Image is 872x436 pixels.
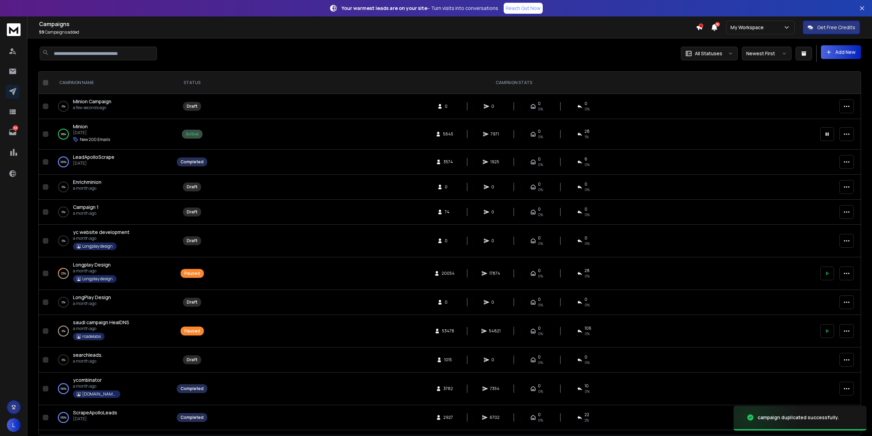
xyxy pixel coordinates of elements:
span: yc website development [73,229,130,235]
span: 0 [538,297,541,302]
span: 0% [585,212,590,217]
span: 28 [585,268,590,273]
p: [DATE] [73,161,114,166]
span: 3574 [443,159,453,165]
span: 0 [491,184,498,190]
td: 0%yc website developmenta month agoLongplay design [51,225,173,257]
span: 0 % [585,389,590,394]
span: 0 [585,235,587,241]
span: 0 % [585,162,590,167]
span: 0 [538,101,541,106]
p: Longplay design [82,276,113,282]
span: Enrichminion [73,179,101,185]
p: a month ago [73,301,111,306]
span: 0 [445,299,452,305]
span: 22 [585,412,589,417]
span: 0 % [585,331,590,337]
p: a month ago [73,326,129,331]
span: 0% [538,187,543,192]
span: 0% [538,212,543,217]
span: 0% [538,273,543,279]
div: campaign duplicated successfully. [758,414,839,421]
span: 0 [538,268,541,273]
span: 1015 [444,357,452,363]
div: Paused [184,328,200,334]
span: 0% [538,360,543,365]
span: 106 [585,326,591,331]
span: 0 [491,104,498,109]
span: 10 [585,383,589,389]
p: a month ago [73,236,130,241]
div: Draft [187,209,197,215]
p: a month ago [73,384,120,389]
span: 7971 [491,131,499,137]
p: Reach Out Now [506,5,541,12]
p: a month ago [73,268,116,274]
span: 17874 [489,271,500,276]
td: 23%Longplay Designa month agoLongplay design [51,257,173,290]
span: 0% [538,389,543,394]
span: 0 [538,383,541,389]
td: 100%ScrapeApolloLeads[DATE] [51,405,173,430]
p: [DOMAIN_NAME] [82,391,116,397]
span: 0 [538,326,541,331]
p: – Turn visits into conversations [342,5,498,12]
button: Newest First [742,47,791,60]
span: 53478 [442,328,454,334]
p: 99 % [61,131,66,138]
p: 23 % [61,270,66,277]
p: 0 % [62,184,65,190]
div: Paused [184,271,200,276]
span: saudi campaign HealDNS [73,319,129,326]
td: 0%Campaign 1a month ago [51,200,173,225]
span: 50 [715,22,720,27]
span: 0% [585,241,590,246]
p: 0 % [62,328,65,334]
strong: Your warmest leads are on your site [342,5,427,11]
a: LongPlay Design [73,294,111,301]
a: Minion [73,123,88,130]
span: 0% [538,302,543,308]
p: 0 % [62,237,65,244]
p: 0 % [62,356,65,363]
span: 0 [491,238,498,244]
span: Campaign 1 [73,204,99,210]
span: 0% [538,241,543,246]
a: Minion Campaign [73,98,111,105]
span: 59 [39,29,44,35]
a: searchleads. [73,352,102,358]
span: 0 [538,207,541,212]
p: a month ago [73,211,99,216]
span: 28 [585,129,590,134]
p: rcadelabs [82,334,101,339]
span: 3782 [443,386,453,391]
td: 0%searchleads.a month ago [51,347,173,373]
td: 99%Minion[DATE]New 200 Emails [51,119,173,150]
button: Get Free Credits [803,21,860,34]
th: STATUS [173,72,211,94]
span: 0% [538,134,543,140]
a: LeadApolloScrape [73,154,114,161]
p: New 200 Emails [80,137,110,142]
div: Active [186,131,199,137]
span: 2 % [585,417,589,423]
span: 0% [585,360,590,365]
p: 100 % [60,158,66,165]
span: 5645 [443,131,453,137]
td: 0%saudi campaign HealDNSa month agorcadelabs [51,315,173,347]
div: Completed [181,415,204,420]
button: Add New [821,45,861,59]
div: Draft [187,357,197,363]
span: 0 [491,299,498,305]
div: Completed [181,159,204,165]
span: 0% [585,106,590,112]
a: ycombinator [73,377,102,384]
span: 0 [491,209,498,215]
span: 0 [538,235,541,241]
div: Draft [187,184,197,190]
